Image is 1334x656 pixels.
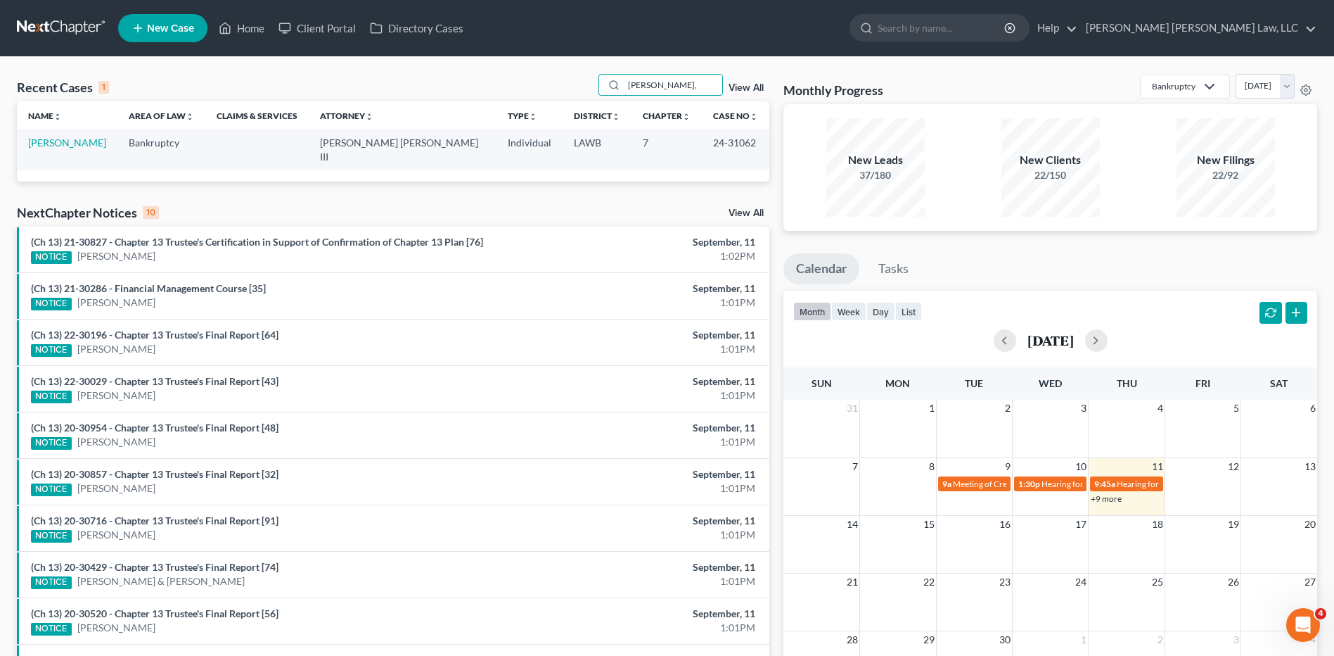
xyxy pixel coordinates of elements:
span: 1:30p [1018,479,1040,489]
div: NOTICE [31,484,72,496]
span: 16 [998,516,1012,533]
iframe: Intercom live chat [1286,608,1320,642]
span: 13 [1303,458,1317,475]
span: Sat [1270,377,1288,389]
a: Tasks [866,253,921,284]
button: week [831,302,866,321]
span: 19 [1226,516,1240,533]
i: unfold_more [186,113,194,121]
span: 27 [1303,574,1317,591]
i: unfold_more [365,113,373,121]
span: 7 [851,458,859,475]
span: 20 [1303,516,1317,533]
a: Client Portal [271,15,363,41]
i: unfold_more [612,113,620,121]
a: Nameunfold_more [28,111,62,121]
div: NOTICE [31,623,72,636]
span: Mon [885,377,910,389]
span: 18 [1150,516,1165,533]
span: 4 [1315,608,1326,619]
i: unfold_more [682,113,691,121]
td: [PERSON_NAME] [PERSON_NAME] III [309,130,496,170]
div: NOTICE [31,391,72,403]
a: Help [1030,15,1077,41]
div: 1:01PM [523,528,755,542]
div: 1:02PM [523,249,755,263]
a: (Ch 13) 20-30716 - Chapter 13 Trustee's Final Report [91] [31,515,278,526]
span: Fri [1195,377,1210,389]
a: Directory Cases [363,15,470,41]
span: 9:45a [1094,479,1115,489]
span: New Case [147,23,194,34]
span: 31 [845,400,859,417]
span: 22 [922,574,936,591]
a: View All [729,208,764,218]
div: September, 11 [523,374,755,389]
span: 10 [1074,458,1088,475]
a: [PERSON_NAME] [28,137,106,149]
td: LAWB [563,130,631,170]
div: 22/92 [1176,168,1275,182]
a: (Ch 13) 20-30857 - Chapter 13 Trustee's Final Report [32] [31,468,278,480]
a: (Ch 13) 21-30286 - Financial Management Course [35] [31,282,266,294]
span: 1 [1079,631,1088,648]
a: [PERSON_NAME] [77,528,155,542]
div: 1:01PM [523,389,755,403]
div: 1:01PM [523,621,755,635]
span: Meeting of Creditors for [PERSON_NAME] [953,479,1109,489]
span: 3 [1232,631,1240,648]
a: [PERSON_NAME] [77,296,155,310]
div: 1:01PM [523,481,755,496]
span: Thu [1117,377,1137,389]
a: [PERSON_NAME] [77,621,155,635]
a: (Ch 13) 22-30029 - Chapter 13 Trustee's Final Report [43] [31,375,278,387]
span: 29 [922,631,936,648]
a: Area of Lawunfold_more [129,111,194,121]
a: [PERSON_NAME] [77,435,155,449]
a: +9 more [1091,493,1122,504]
td: Individual [496,130,563,170]
span: 11 [1150,458,1165,475]
a: Typeunfold_more [508,111,537,121]
div: NOTICE [31,298,72,310]
span: 30 [998,631,1012,648]
a: Attorneyunfold_more [320,111,373,121]
a: [PERSON_NAME] & [PERSON_NAME] [77,574,245,588]
button: month [793,302,831,321]
a: [PERSON_NAME] [77,389,155,403]
span: 4 [1156,400,1165,417]
div: Recent Cases [17,79,109,96]
div: NOTICE [31,530,72,543]
div: September, 11 [523,328,755,342]
a: (Ch 13) 21-30827 - Chapter 13 Trustee's Certification in Support of Confirmation of Chapter 13 Pl... [31,236,483,248]
div: 1:01PM [523,574,755,588]
span: 14 [845,516,859,533]
span: 21 [845,574,859,591]
a: Home [212,15,271,41]
div: 22/150 [1001,168,1100,182]
div: New Leads [826,152,925,168]
span: Wed [1039,377,1062,389]
span: Hearing for [PERSON_NAME] & [PERSON_NAME] [1117,479,1301,489]
a: (Ch 13) 20-30954 - Chapter 13 Trustee's Final Report [48] [31,422,278,434]
span: 2 [1003,400,1012,417]
i: unfold_more [529,113,537,121]
a: [PERSON_NAME] [PERSON_NAME] Law, LLC [1079,15,1316,41]
td: 24-31062 [702,130,769,170]
a: [PERSON_NAME] [77,481,155,496]
button: day [866,302,895,321]
div: NOTICE [31,251,72,264]
div: September, 11 [523,560,755,574]
div: NOTICE [31,437,72,450]
span: 6 [1309,400,1317,417]
input: Search by name... [624,75,722,95]
span: 12 [1226,458,1240,475]
th: Claims & Services [205,101,309,130]
span: 1 [928,400,936,417]
span: 8 [928,458,936,475]
i: unfold_more [750,113,758,121]
span: Sun [812,377,832,389]
div: 1:01PM [523,342,755,356]
span: 3 [1079,400,1088,417]
div: Bankruptcy [1152,80,1195,92]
